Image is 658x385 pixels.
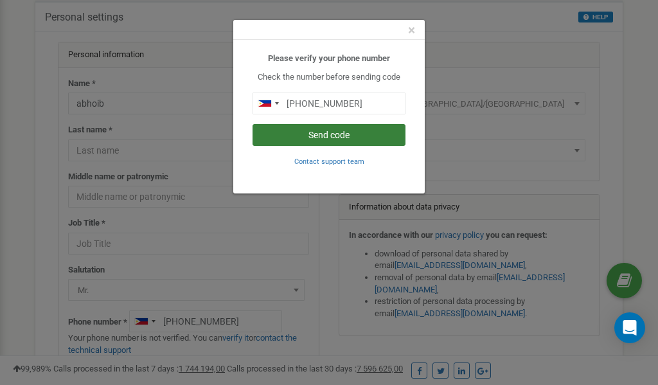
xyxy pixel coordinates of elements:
[253,71,405,84] p: Check the number before sending code
[294,157,364,166] small: Contact support team
[408,24,415,37] button: Close
[408,22,415,38] span: ×
[253,124,405,146] button: Send code
[294,156,364,166] a: Contact support team
[614,312,645,343] div: Open Intercom Messenger
[253,93,283,114] div: Telephone country code
[268,53,390,63] b: Please verify your phone number
[253,93,405,114] input: 0905 123 4567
